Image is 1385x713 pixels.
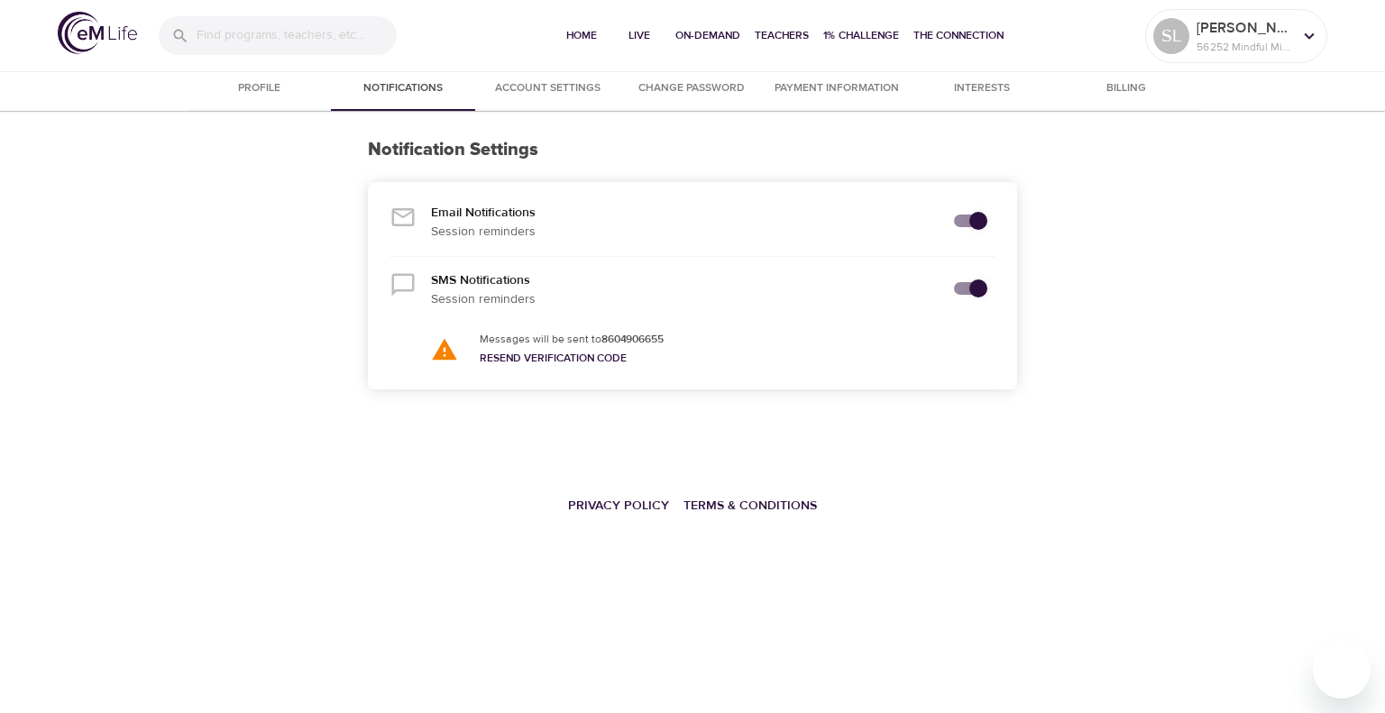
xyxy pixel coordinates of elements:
[486,79,609,98] span: Account Settings
[58,12,137,54] img: logo
[618,26,661,45] span: Live
[342,79,464,98] span: Notifications
[913,26,1004,45] span: The Connection
[755,26,809,45] span: Teachers
[823,26,899,45] span: 1% Challenge
[1197,39,1292,55] p: 56252 Mindful Minutes
[630,79,753,98] span: Change Password
[775,79,899,98] span: Payment Information
[197,79,320,98] span: Profile
[480,331,664,347] p: Messages will be sent to
[200,485,1185,525] nav: breadcrumb
[368,140,1017,160] h3: Notification Settings
[675,26,740,45] span: On-Demand
[1065,79,1188,98] span: Billing
[601,332,664,346] strong: 8604906655
[431,223,929,242] p: Session reminders
[197,16,397,55] input: Find programs, teachers, etc...
[431,271,929,290] p: SMS Notifications
[683,498,817,514] a: Terms & Conditions
[480,351,627,365] a: Resend Verification Code
[431,204,929,223] p: Email Notifications
[1153,18,1189,54] div: SL
[568,498,669,514] a: Privacy Policy
[1197,17,1292,39] p: [PERSON_NAME]
[431,290,929,309] p: Session reminders
[921,79,1043,98] span: Interests
[560,26,603,45] span: Home
[1313,641,1371,699] iframe: Button to launch messaging window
